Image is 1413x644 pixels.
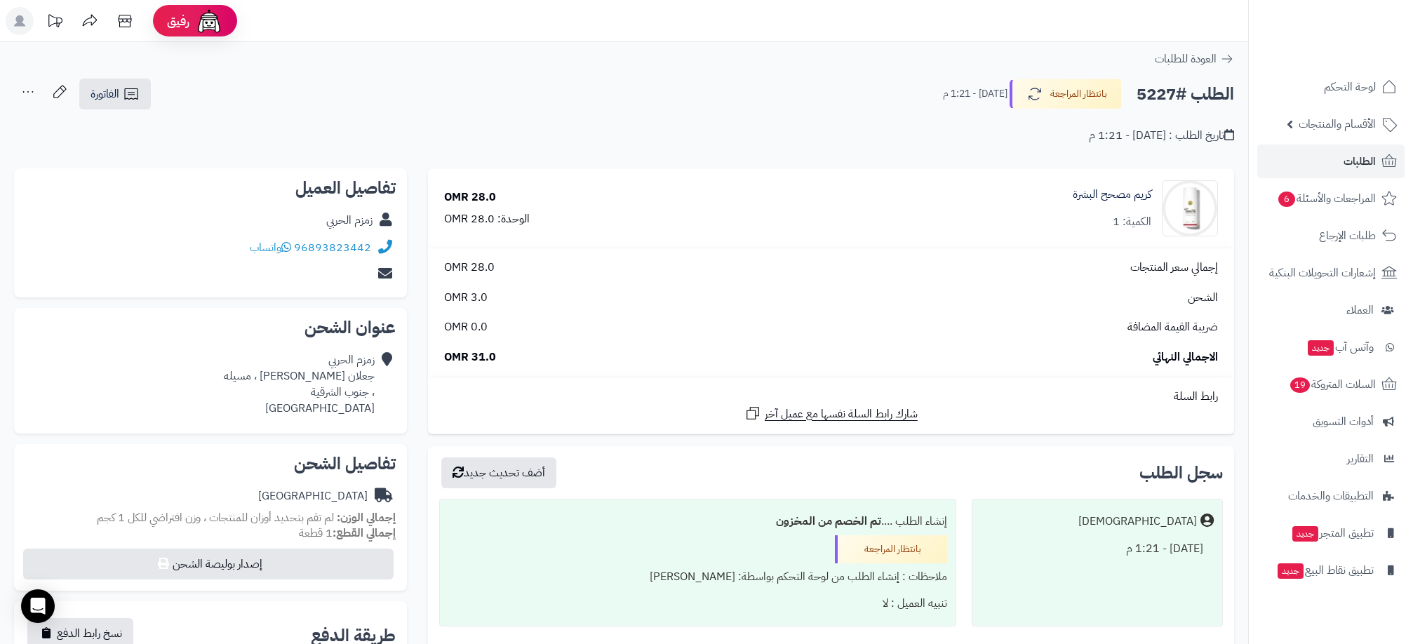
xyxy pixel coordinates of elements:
small: [DATE] - 1:21 م [943,87,1007,101]
span: جديد [1292,526,1318,542]
a: الطلبات [1257,145,1405,178]
div: [DEMOGRAPHIC_DATA] [1078,514,1197,530]
a: 96893823442 [294,239,371,256]
h2: الطلب #5227 [1137,80,1234,109]
span: التطبيقات والخدمات [1288,486,1374,506]
div: زمزم الحربي [326,213,373,229]
span: 6 [1278,191,1296,208]
span: السلات المتروكة [1289,375,1376,394]
div: [DATE] - 1:21 م [981,535,1214,563]
span: نسخ رابط الدفع [57,625,122,642]
a: شارك رابط السلة نفسها مع عميل آخر [744,405,918,422]
button: بانتظار المراجعة [1010,79,1122,109]
div: الوحدة: 28.0 OMR [444,211,530,227]
span: لم تقم بتحديد أوزان للمنتجات ، وزن افتراضي للكل 1 كجم [97,509,334,526]
span: التقارير [1347,449,1374,469]
a: السلات المتروكة19 [1257,368,1405,401]
img: 1739574034-cm4q23r2z0e1f01kldwat3g4p__D9_83_D8_B1_D9_8A_D9_85__D9_85_D8_B5_D8_AD_D8_AD__D8_A7_D9_... [1163,180,1217,236]
strong: إجمالي القطع: [333,525,396,542]
a: طلبات الإرجاع [1257,219,1405,253]
h3: سجل الطلب [1139,464,1223,481]
a: التقارير [1257,442,1405,476]
div: 28.0 OMR [444,189,496,206]
span: جديد [1308,340,1334,356]
div: زمزم الحربي جعلان [PERSON_NAME] ، مسيله ، جنوب الشرقية [GEOGRAPHIC_DATA] [224,352,375,416]
button: إصدار بوليصة الشحن [23,549,394,579]
div: ملاحظات : إنشاء الطلب من لوحة التحكم بواسطة: [PERSON_NAME] [448,563,947,591]
a: لوحة التحكم [1257,70,1405,104]
a: الفاتورة [79,79,151,109]
div: [GEOGRAPHIC_DATA] [258,488,368,504]
span: الفاتورة [91,86,119,102]
a: أدوات التسويق [1257,405,1405,438]
a: العملاء [1257,293,1405,327]
a: كريم مصحح البشرة [1073,187,1151,203]
span: العملاء [1346,300,1374,320]
div: Open Intercom Messenger [21,589,55,623]
a: تطبيق نقاط البيعجديد [1257,554,1405,587]
button: أضف تحديث جديد [441,457,556,488]
span: إجمالي سعر المنتجات [1130,260,1218,276]
a: واتساب [250,239,291,256]
span: 19 [1290,377,1311,394]
span: العودة للطلبات [1155,51,1217,67]
h2: تفاصيل العميل [25,180,396,196]
a: تطبيق المتجرجديد [1257,516,1405,550]
span: تطبيق المتجر [1291,523,1374,543]
span: وآتس آب [1306,337,1374,357]
a: وآتس آبجديد [1257,330,1405,364]
span: لوحة التحكم [1324,77,1376,97]
span: المراجعات والأسئلة [1277,189,1376,208]
a: تحديثات المنصة [37,7,72,39]
span: أدوات التسويق [1313,412,1374,431]
span: الاجمالي النهائي [1153,349,1218,365]
div: إنشاء الطلب .... [448,508,947,535]
span: الأقسام والمنتجات [1299,114,1376,134]
strong: إجمالي الوزن: [337,509,396,526]
img: ai-face.png [195,7,223,35]
div: تنبيه العميل : لا [448,590,947,617]
b: تم الخصم من المخزون [776,513,881,530]
a: العودة للطلبات [1155,51,1234,67]
span: 0.0 OMR [444,319,488,335]
span: الشحن [1188,290,1218,306]
span: الطلبات [1344,152,1376,171]
a: إشعارات التحويلات البنكية [1257,256,1405,290]
img: logo-2.png [1318,12,1400,41]
span: تطبيق نقاط البيع [1276,561,1374,580]
h2: تفاصيل الشحن [25,455,396,472]
h2: عنوان الشحن [25,319,396,336]
small: 1 قطعة [299,525,396,542]
span: 28.0 OMR [444,260,495,276]
span: جديد [1278,563,1304,579]
h2: طريقة الدفع [311,627,396,644]
span: إشعارات التحويلات البنكية [1269,263,1376,283]
span: طلبات الإرجاع [1319,226,1376,246]
div: تاريخ الطلب : [DATE] - 1:21 م [1089,128,1234,144]
span: شارك رابط السلة نفسها مع عميل آخر [765,406,918,422]
span: 31.0 OMR [444,349,496,365]
span: 3.0 OMR [444,290,488,306]
span: ضريبة القيمة المضافة [1127,319,1218,335]
a: التطبيقات والخدمات [1257,479,1405,513]
a: المراجعات والأسئلة6 [1257,182,1405,215]
div: رابط السلة [434,389,1228,405]
div: الكمية: 1 [1113,214,1151,230]
div: بانتظار المراجعة [835,535,947,563]
span: رفيق [167,13,189,29]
